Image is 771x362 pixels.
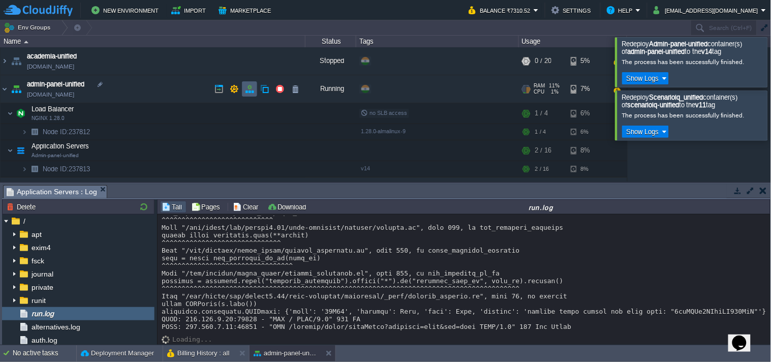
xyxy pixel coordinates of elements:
[361,128,406,134] span: 1.28.0-almalinux-9
[469,4,534,16] button: Balance ₹7310.52
[191,202,223,212] button: Pages
[162,202,185,212] button: Tail
[27,161,42,177] img: AMDAwAAAACH5BAEAAAAALAAAAAABAAEAAAICRAEAOw==
[172,336,212,343] div: Loading...
[1,47,9,75] img: AMDAwAAAACH5BAEAAAAALAAAAAABAAEAAAICRAEAOw==
[622,111,765,119] div: The process has been successfully finished.
[305,75,356,103] div: Running
[29,243,52,252] a: exim4
[571,103,604,124] div: 6%
[571,140,604,161] div: 8%
[535,103,548,124] div: 1 / 4
[9,75,23,103] img: AMDAwAAAACH5BAEAAAAALAAAAAABAAEAAAICRAEAOw==
[30,105,75,113] a: Load BalancerNGINX 1.28.0
[14,140,28,161] img: AMDAwAAAACH5BAEAAAAALAAAAAABAAEAAAICRAEAOw==
[27,79,84,89] a: admin-panel-unified
[29,309,55,318] a: run.log
[535,140,551,161] div: 2 / 16
[361,110,407,116] span: no SLB access
[27,89,74,100] a: [DOMAIN_NAME]
[14,103,28,124] img: AMDAwAAAACH5BAEAAAAALAAAAAABAAEAAAICRAEAOw==
[305,47,356,75] div: Stopped
[29,269,55,279] a: journal
[571,124,604,140] div: 6%
[4,20,54,35] button: Env Groups
[30,105,75,113] span: Load Balancer
[696,101,706,109] b: v11
[91,4,162,16] button: New Environment
[30,142,90,150] a: Application ServersAdmin-panel-unified
[519,36,627,47] div: Usage
[701,48,712,55] b: v14
[233,202,261,212] button: Clear
[571,47,604,75] div: 5%
[219,4,274,16] button: Marketplace
[313,203,769,212] div: run.log
[571,177,604,205] div: 7%
[27,62,74,72] a: [DOMAIN_NAME]
[29,296,47,305] a: runit
[171,4,209,16] button: Import
[622,94,738,109] span: Redeploy container(s) of to the tag
[32,153,79,159] span: Admin-panel-unified
[534,89,545,95] span: CPU
[27,51,77,62] a: academia-unified
[42,128,91,136] a: Node ID:237812
[7,103,13,124] img: AMDAwAAAACH5BAEAAAAALAAAAAABAAEAAAICRAEAOw==
[29,283,55,292] a: private
[7,140,13,161] img: AMDAwAAAACH5BAEAAAAALAAAAAABAAEAAAICRAEAOw==
[42,128,91,136] span: 237812
[628,48,685,55] b: admin-panel-unified
[535,47,551,75] div: 0 / 20
[535,161,549,177] div: 2 / 16
[162,336,172,344] img: AMDAwAAAACH5BAEAAAAALAAAAAABAAEAAAICRAEAOw==
[607,4,636,16] button: Help
[9,177,23,205] img: AMDAwAAAACH5BAEAAAAALAAAAAABAAEAAAICRAEAOw==
[43,165,69,173] span: Node ID:
[42,165,91,173] a: Node ID:237813
[29,336,59,345] a: auth.log
[534,83,545,89] span: RAM
[7,202,39,212] button: Delete
[29,256,46,265] a: fsck
[81,348,154,358] button: Deployment Manager
[7,186,97,198] span: Application Servers : Log
[305,177,356,205] div: Running
[21,124,27,140] img: AMDAwAAAACH5BAEAAAAALAAAAAABAAEAAAICRAEAOw==
[30,142,90,150] span: Application Servers
[361,165,370,171] span: v14
[29,230,43,239] a: apt
[29,322,82,331] a: alternatives.log
[549,83,560,89] span: 11%
[167,348,230,358] button: Billing History : all
[571,75,604,103] div: 7%
[42,165,91,173] span: 237813
[43,128,69,136] span: Node ID:
[624,127,662,136] button: Show Logs
[21,217,27,226] a: /
[622,58,765,66] div: The process has been successfully finished.
[21,161,27,177] img: AMDAwAAAACH5BAEAAAAALAAAAAABAAEAAAICRAEAOw==
[1,177,9,205] img: AMDAwAAAACH5BAEAAAAALAAAAAABAAEAAAICRAEAOw==
[650,40,708,48] b: Admin-panel-unified
[535,177,551,205] div: 4 / 20
[624,74,662,83] button: Show Logs
[571,161,604,177] div: 8%
[654,4,761,16] button: [EMAIL_ADDRESS][DOMAIN_NAME]
[549,89,559,95] span: 1%
[24,41,28,43] img: AMDAwAAAACH5BAEAAAAALAAAAAABAAEAAAICRAEAOw==
[650,94,703,101] b: Scenarioiq_unified
[27,124,42,140] img: AMDAwAAAACH5BAEAAAAALAAAAAABAAEAAAICRAEAOw==
[535,124,546,140] div: 1 / 4
[628,101,679,109] b: scenarioiq-unified
[357,36,518,47] div: Tags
